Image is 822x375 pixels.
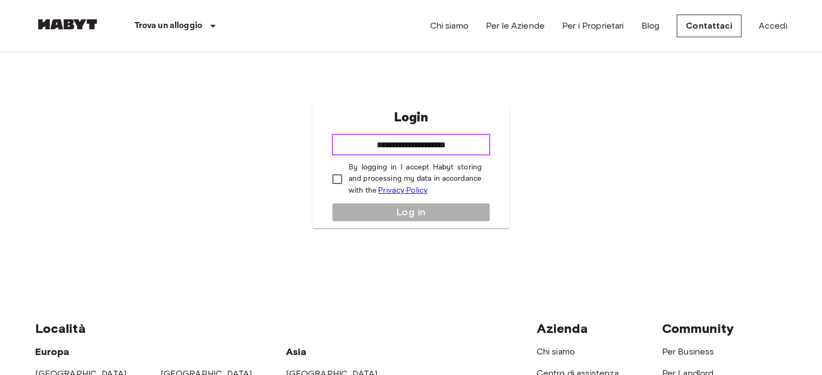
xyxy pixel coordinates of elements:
a: Blog [641,19,659,32]
a: Per i Proprietari [562,19,624,32]
a: Chi siamo [430,19,468,32]
span: Località [35,321,86,336]
p: By logging in I accept Habyt storing and processing my data in accordance with the [349,162,482,196]
a: Per le Aziende [486,19,545,32]
span: Azienda [537,321,588,336]
a: Privacy Policy [378,186,427,195]
span: Asia [286,346,307,358]
a: Chi siamo [537,346,575,357]
a: Per Business [662,346,714,357]
span: Europa [35,346,70,358]
p: Trova un alloggio [135,19,203,32]
p: Login [393,108,428,127]
img: Habyt [35,19,100,30]
span: Community [662,321,734,336]
a: Accedi [759,19,787,32]
a: Contattaci [677,15,741,37]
